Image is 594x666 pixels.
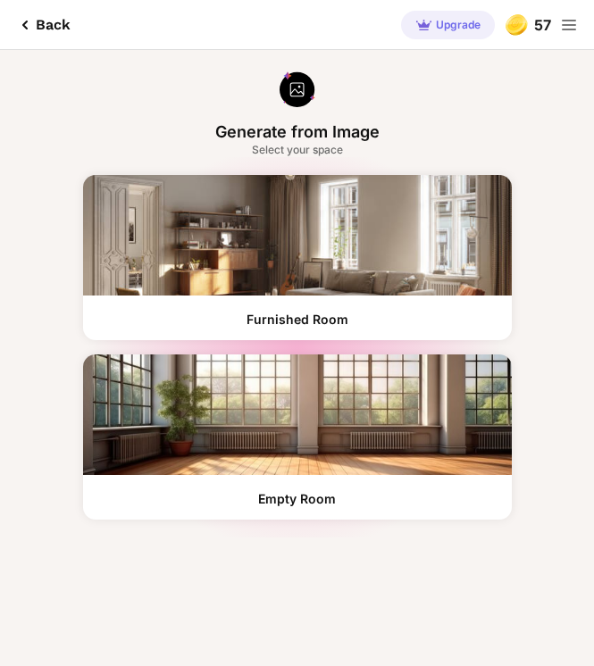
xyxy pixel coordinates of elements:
[83,175,512,296] img: furnishedRoom1.jpg
[502,11,531,39] img: gold-coin.svg
[215,121,380,143] div: Generate from Image
[280,71,315,107] img: image-generate-icon.svg
[236,299,359,340] div: Furnished Room
[14,14,71,36] div: Back
[401,11,495,39] div: Upgrade
[502,11,551,39] div: 57
[247,479,347,520] div: Empty Room
[252,143,343,157] div: Select your space
[83,354,512,475] img: furnishedRoom2.jpg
